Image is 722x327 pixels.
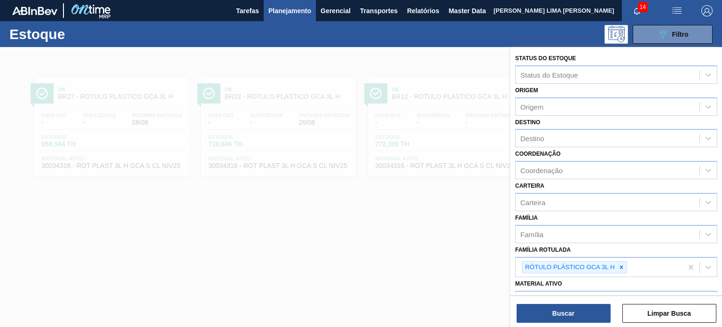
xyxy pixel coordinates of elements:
[520,167,563,175] div: Coordenação
[672,31,689,38] span: Filtro
[701,5,713,16] img: Logout
[515,215,538,221] label: Família
[515,151,561,157] label: Coordenação
[520,103,543,111] div: Origem
[448,5,486,16] span: Master Data
[407,5,439,16] span: Relatórios
[515,247,571,253] label: Família Rotulada
[671,5,683,16] img: userActions
[268,5,311,16] span: Planejamento
[520,135,544,143] div: Destino
[360,5,398,16] span: Transportes
[520,71,578,79] div: Status do Estoque
[515,55,576,62] label: Status do Estoque
[522,262,616,273] div: RÓTULO PLÁSTICO GCA 3L H
[515,87,538,94] label: Origem
[520,198,545,206] div: Carteira
[515,119,540,126] label: Destino
[520,230,543,238] div: Família
[515,280,562,287] label: Material ativo
[12,7,57,15] img: TNhmsLtSVTkK8tSr43FrP2fwEKptu5GPRR3wAAAABJRU5ErkJggg==
[604,25,628,44] div: Pogramando: nenhum usuário selecionado
[9,29,144,40] h1: Estoque
[633,25,713,44] button: Filtro
[321,5,351,16] span: Gerencial
[236,5,259,16] span: Tarefas
[622,4,652,17] button: Notificações
[638,2,648,12] span: 14
[515,183,544,189] label: Carteira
